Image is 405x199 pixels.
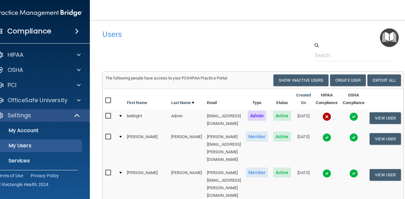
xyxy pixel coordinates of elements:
td: [PERSON_NAME] [169,130,204,166]
p: PCI [8,81,16,89]
span: Member [246,132,268,142]
th: HIPAA Compliance [313,89,340,109]
img: tick.e7d51cea.svg [322,133,331,142]
img: tick.e7d51cea.svg [349,133,358,142]
span: Active [273,111,291,121]
button: View User [370,112,401,124]
h4: Users [103,30,274,38]
span: The following people have access to your PCIHIPAA Practice Portal [105,76,227,80]
p: OSHA [8,66,23,74]
td: [DATE] [294,109,314,130]
td: Admin [169,109,204,130]
a: Export All [367,74,401,86]
h4: Compliance [7,27,51,36]
button: Show Inactive Users [273,74,328,86]
iframe: Drift Widget Chat Controller [296,154,397,179]
td: [EMAIL_ADDRESS][DOMAIN_NAME] [204,109,244,130]
th: Type [243,89,271,109]
a: Privacy Policy [31,173,59,179]
p: Settings [8,112,31,119]
span: Active [273,132,291,142]
input: Search [315,50,391,61]
button: Create User [330,74,366,86]
td: [DATE] [294,130,314,166]
button: Open Resource Center [380,28,399,47]
img: tick.e7d51cea.svg [349,112,358,121]
a: First Name [127,99,147,107]
a: Last Name [171,99,195,107]
p: HIPAA [8,51,24,59]
a: Created On [296,91,311,107]
th: OSHA Compliance [340,89,367,109]
th: Email [204,89,244,109]
button: View User [370,133,401,145]
th: Status [271,89,294,109]
span: Member [246,167,268,178]
td: [PERSON_NAME][EMAIL_ADDRESS][PERSON_NAME][DOMAIN_NAME] [204,130,244,166]
img: cross.ca9f0e7f.svg [322,112,331,121]
span: Admin [248,111,266,121]
p: OfficeSafe University [8,97,67,104]
td: [PERSON_NAME] [124,130,169,166]
td: beBright [124,109,169,130]
span: Active [273,167,291,178]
